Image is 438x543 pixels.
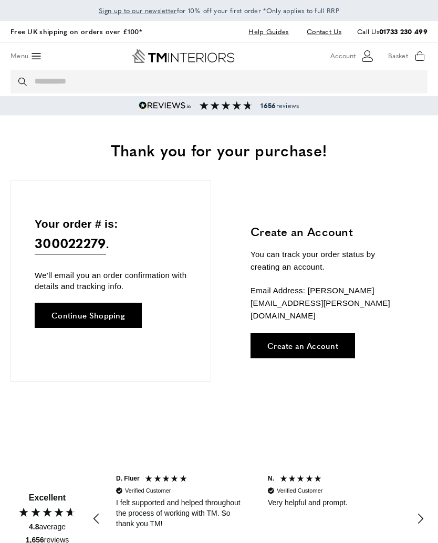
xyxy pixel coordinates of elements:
a: Continue Shopping [35,303,142,328]
p: We'll email you an order confirmation with details and tracking info. [35,270,187,292]
span: Create an Account [267,342,338,349]
button: Customer Account [330,48,375,64]
div: Verified Customer [277,487,322,495]
div: Very helpful and prompt. [268,498,401,508]
span: 4.8 [29,523,39,531]
a: Help Guides [241,25,296,39]
span: Sign up to our newsletter [99,6,177,15]
h3: Create an Account [251,223,404,240]
a: Contact Us [299,25,341,39]
button: Search [18,70,29,93]
div: REVIEWS.io Carousel Scroll Right [408,506,433,531]
div: REVIEWS.io Carousel Scroll Left [84,506,109,531]
strong: 1656 [260,101,276,110]
div: Excellent [29,492,66,504]
a: Create an Account [251,333,355,358]
span: Thank you for your purchase! [111,139,327,161]
a: Free UK shipping on orders over £100* [11,26,142,36]
img: Reviews.io 5 stars [139,101,191,110]
span: for 10% off your first order *Only applies to full RRP [99,6,339,15]
p: Email Address: [PERSON_NAME][EMAIL_ADDRESS][PERSON_NAME][DOMAIN_NAME] [251,284,404,322]
a: Go to Home page [132,49,235,63]
div: N. [268,474,274,483]
div: 5 Stars [144,474,190,485]
span: reviews [260,101,299,110]
span: Continue Shopping [51,311,125,319]
a: 01733 230 499 [379,26,427,36]
p: Your order # is: . [35,215,187,254]
img: Reviews section [200,101,252,110]
div: Verified Customer [125,487,171,495]
p: You can track your order status by creating an account. [251,248,404,273]
div: 4.80 Stars [18,506,77,518]
div: average [29,522,66,533]
span: Account [330,50,356,61]
a: Sign up to our newsletter [99,5,177,16]
span: Menu [11,50,28,61]
div: 5 Stars [279,474,325,485]
span: 300022279 [35,232,106,254]
div: I felt supported and helped throughout the process of working with TM. So thank you TM! [116,498,249,529]
p: Call Us [357,26,427,37]
div: D. Fluer [116,474,140,483]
